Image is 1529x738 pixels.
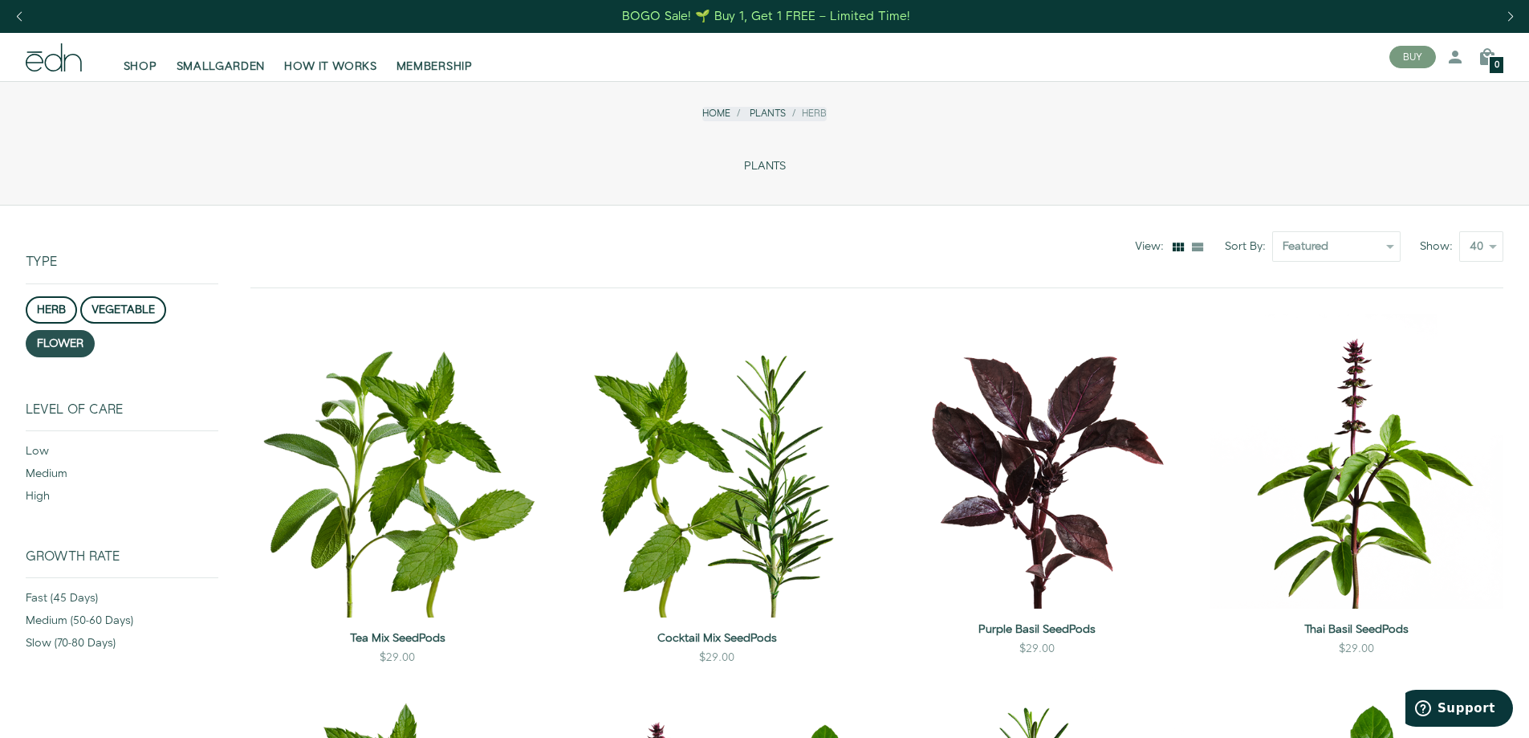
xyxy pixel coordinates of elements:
a: Plants [750,107,786,120]
span: PLANTS [744,160,786,173]
button: BUY [1389,46,1436,68]
span: 0 [1494,61,1499,70]
img: Purple Basil SeedPods [890,314,1184,608]
a: HOW IT WORKS [274,39,386,75]
div: $29.00 [1019,641,1055,657]
div: fast (45 days) [26,590,218,613]
div: slow (70-80 days) [26,635,218,658]
div: Level of Care [26,402,218,430]
label: Show: [1420,239,1459,255]
div: high [26,488,218,511]
a: Cocktail Mix SeedPods [570,630,864,646]
span: SMALLGARDEN [177,59,266,75]
div: $29.00 [699,650,734,666]
div: medium (50-60 days) [26,613,218,635]
button: herb [26,296,77,324]
div: Type [26,206,218,283]
button: vegetable [80,296,166,324]
div: medium [26,466,218,488]
img: Thai Basil SeedPods [1210,314,1503,608]
img: Cocktail Mix SeedPods [570,314,864,618]
button: flower [26,330,95,357]
span: MEMBERSHIP [396,59,473,75]
div: Growth Rate [26,549,218,577]
span: SHOP [124,59,157,75]
a: Tea Mix SeedPods [250,630,544,646]
a: MEMBERSHIP [387,39,482,75]
a: Home [702,107,730,120]
iframe: Opens a widget where you can find more information [1405,690,1513,730]
a: SMALLGARDEN [167,39,275,75]
div: $29.00 [1339,641,1374,657]
img: Tea Mix SeedPods [250,314,544,618]
label: Sort By: [1225,239,1272,255]
a: BOGO Sale! 🌱 Buy 1, Get 1 FREE – Limited Time! [620,4,912,29]
span: HOW IT WORKS [284,59,376,75]
div: $29.00 [380,650,415,666]
a: SHOP [114,39,167,75]
div: BOGO Sale! 🌱 Buy 1, Get 1 FREE – Limited Time! [622,8,910,25]
nav: breadcrumbs [702,107,827,120]
a: Purple Basil SeedPods [890,622,1184,638]
a: Thai Basil SeedPods [1210,622,1503,638]
div: low [26,443,218,466]
li: Herb [786,107,827,120]
div: View: [1135,239,1170,255]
